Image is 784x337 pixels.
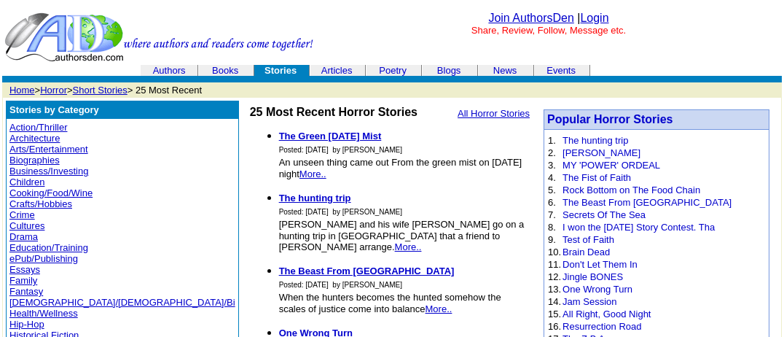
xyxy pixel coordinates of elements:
a: Secrets Of The Sea [562,209,646,220]
a: [PERSON_NAME] [562,147,640,158]
font: 12. [548,271,561,282]
font: 10. [548,247,561,257]
a: News [493,65,517,76]
font: When the hunters becomes the hunted somehow the scales of justice come into balance [279,292,501,314]
font: 2. [548,147,556,158]
a: Children [9,177,44,187]
a: Brain Dead [562,247,610,257]
font: 3. [548,160,556,171]
a: Home [9,85,35,96]
a: Short Stories [73,85,128,96]
img: cleardot.gif [534,70,535,71]
img: cleardot.gif [533,70,534,71]
font: 9. [548,234,556,245]
img: cleardot.gif [198,70,199,71]
b: Stories [264,65,297,76]
font: 14. [548,296,561,307]
font: [PERSON_NAME] and his wife [PERSON_NAME] go on a hunting trip in [GEOGRAPHIC_DATA] that a friend ... [279,219,525,252]
a: Essays [9,264,40,275]
font: 4. [548,172,556,183]
a: The Beast From [GEOGRAPHIC_DATA] [279,266,455,276]
a: The hunting trip [279,193,351,204]
a: Popular Horror Stories [547,113,673,125]
font: Share, Review, Follow, Message etc. [471,25,626,36]
a: [DEMOGRAPHIC_DATA]/[DEMOGRAPHIC_DATA]/Bi [9,297,235,308]
font: 13. [548,284,561,295]
a: The Green [DATE] Mist [279,131,382,142]
font: An unseen thing came out From the green mist on [DATE] night [279,157,522,179]
a: Education/Training [9,242,88,253]
a: Login [580,12,608,24]
a: Articles [321,65,353,76]
a: More.. [426,303,452,314]
a: Test of Faith [562,234,614,245]
img: cleardot.gif [365,70,366,71]
img: cleardot.gif [589,70,590,71]
a: Crafts/Hobbies [9,198,72,209]
a: Resurrection Road [562,321,641,332]
font: 1. [548,135,556,146]
a: Poetry [379,65,407,76]
font: 7. [548,209,556,220]
img: cleardot.gif [141,70,142,71]
a: Authors [153,65,186,76]
font: > > > 25 Most Recent [9,85,202,96]
a: Rock Bottom on The Food Chain [562,185,700,195]
font: 5. [548,185,556,195]
a: Drama [9,231,38,242]
font: | [577,12,608,24]
a: Hip-Hop [9,319,44,330]
img: header_logo2.gif [4,12,313,63]
a: Horror [40,85,67,96]
img: cleardot.gif [780,77,780,81]
b: Stories by Category [9,104,99,115]
a: Action/Thriller [9,122,67,133]
font: 16. [548,321,561,332]
a: More.. [299,168,326,179]
a: The hunting trip [562,135,628,146]
a: Business/Investing [9,166,88,177]
a: Fantasy [9,286,43,297]
a: Arts/Entertainment [9,144,88,155]
img: cleardot.gif [478,70,479,71]
a: Cultures [9,220,44,231]
a: Biographies [9,155,60,166]
img: cleardot.gif [197,70,198,71]
img: cleardot.gif [422,70,423,71]
a: All Right, Good Night [562,309,651,319]
font: 11. [548,259,561,270]
a: All Horror Stories [458,108,530,119]
img: cleardot.gif [309,70,310,71]
a: Family [9,275,37,286]
a: I won the [DATE] Story Contest. Tha [562,222,715,233]
a: MY 'POWER' ORDEAL [562,160,660,171]
a: Architecture [9,133,60,144]
a: Don't Let Them In [562,259,638,270]
font: Posted: [DATE] by [PERSON_NAME] [279,208,402,216]
a: Jingle BONES [562,271,623,282]
b: 25 Most Recent Horror Stories [250,106,418,118]
a: Cooking/Food/Wine [9,187,93,198]
a: Jam Session [562,296,616,307]
img: cleardot.gif [142,70,143,71]
a: Crime [9,209,35,220]
font: 8. [548,222,556,233]
a: The Fist of Faith [562,172,631,183]
a: The Beast From [GEOGRAPHIC_DATA] [562,197,732,208]
a: Events [546,65,576,76]
font: 15. [548,309,561,319]
font: Posted: [DATE] by [PERSON_NAME] [279,146,402,154]
font: 6. [548,197,556,208]
a: Books [212,65,238,76]
font: Posted: [DATE] by [PERSON_NAME] [279,281,402,289]
a: ePub/Publishing [9,253,78,264]
img: cleardot.gif [421,70,422,71]
a: More.. [395,241,422,252]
